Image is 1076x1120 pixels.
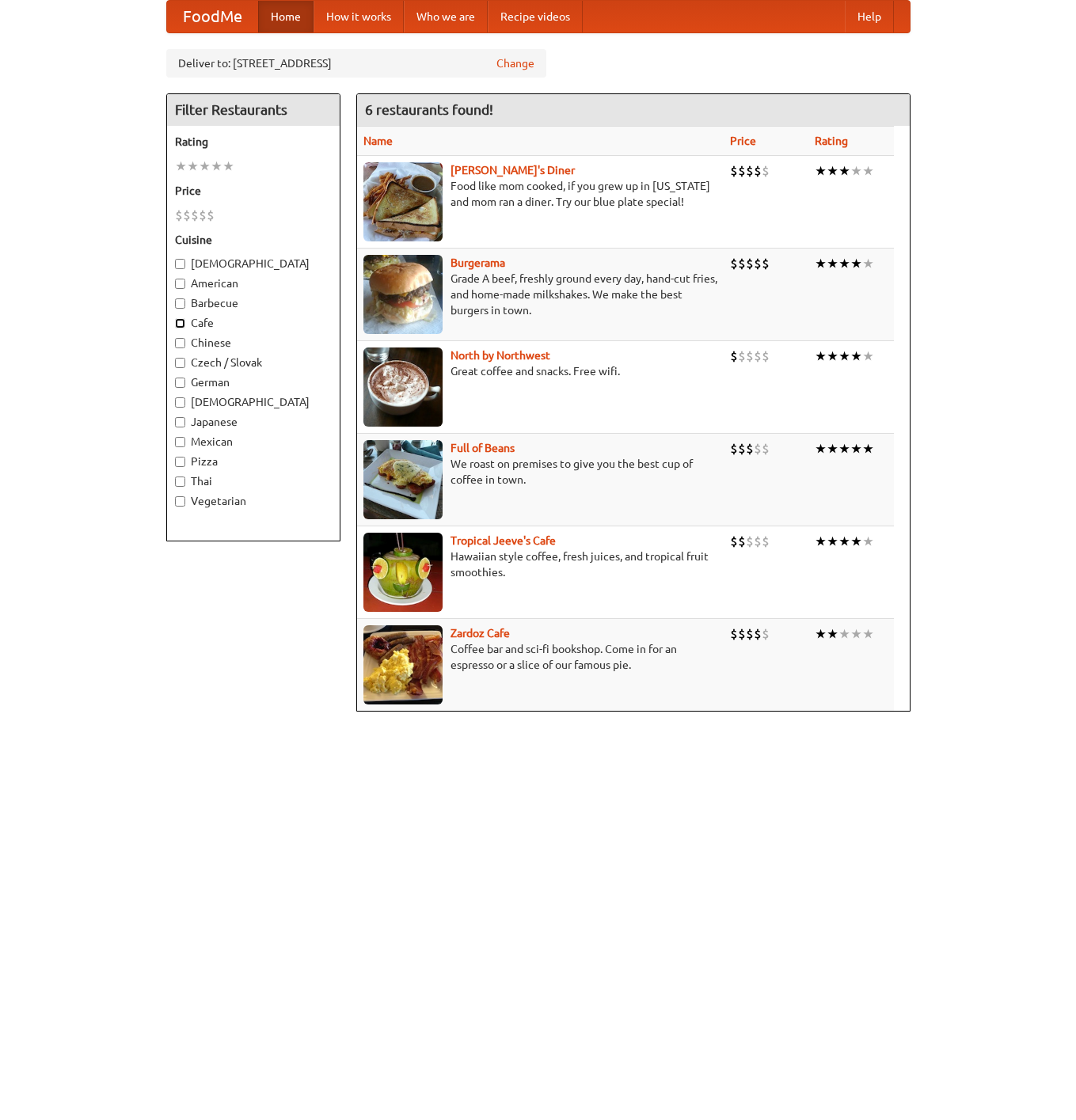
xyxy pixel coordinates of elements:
[754,347,762,365] li: $
[738,625,746,643] li: $
[404,1,488,32] a: Who we are
[175,378,185,388] input: German
[850,533,862,550] li: ★
[746,255,754,272] li: $
[363,641,717,673] p: Coffee bar and sci-fi bookshop. Come in for an espresso or a slice of our famous pie.
[363,625,443,704] img: zardoz.jpg
[746,440,754,457] li: $
[815,533,827,550] li: ★
[187,158,199,175] li: ★
[815,440,827,457] li: ★
[175,374,332,390] label: German
[175,183,332,199] h5: Price
[175,275,332,291] label: American
[166,49,546,78] div: Deliver to: [STREET_ADDRESS]
[451,256,505,269] a: Burgerama
[363,363,717,379] p: Great coffee and snacks. Free wifi.
[762,625,770,643] li: $
[175,437,185,447] input: Mexican
[754,255,762,272] li: $
[762,347,770,365] li: $
[827,162,838,180] li: ★
[850,440,862,457] li: ★
[451,349,550,362] a: North by Northwest
[363,255,443,334] img: burgerama.jpg
[451,627,510,640] a: Zardoz Cafe
[738,162,746,180] li: $
[496,55,534,71] a: Change
[838,255,850,272] li: ★
[175,414,332,430] label: Japanese
[175,457,185,467] input: Pizza
[175,158,187,175] li: ★
[314,1,404,32] a: How it works
[850,347,862,365] li: ★
[738,255,746,272] li: $
[175,207,183,224] li: $
[730,162,738,180] li: $
[815,255,827,272] li: ★
[211,158,222,175] li: ★
[167,1,258,32] a: FoodMe
[754,440,762,457] li: $
[363,135,393,147] a: Name
[363,347,443,427] img: north.jpg
[488,1,583,32] a: Recipe videos
[815,162,827,180] li: ★
[827,440,838,457] li: ★
[754,625,762,643] li: $
[738,347,746,365] li: $
[175,295,332,311] label: Barbecue
[167,94,340,126] h4: Filter Restaurants
[838,625,850,643] li: ★
[827,533,838,550] li: ★
[175,397,185,408] input: [DEMOGRAPHIC_DATA]
[175,298,185,309] input: Barbecue
[850,162,862,180] li: ★
[363,178,717,210] p: Food like mom cooked, if you grew up in [US_STATE] and mom ran a diner. Try our blue plate special!
[730,255,738,272] li: $
[838,440,850,457] li: ★
[754,162,762,180] li: $
[363,456,717,488] p: We roast on premises to give you the best cup of coffee in town.
[815,625,827,643] li: ★
[363,162,443,241] img: sallys.jpg
[746,347,754,365] li: $
[175,476,185,487] input: Thai
[862,162,874,180] li: ★
[738,533,746,550] li: $
[827,625,838,643] li: ★
[815,135,848,147] a: Rating
[363,440,443,519] img: beans.jpg
[191,207,199,224] li: $
[730,440,738,457] li: $
[815,347,827,365] li: ★
[451,164,575,177] b: [PERSON_NAME]'s Diner
[862,533,874,550] li: ★
[258,1,314,32] a: Home
[746,162,754,180] li: $
[365,102,493,117] ng-pluralize: 6 restaurants found!
[199,207,207,224] li: $
[175,134,332,150] h5: Rating
[762,533,770,550] li: $
[175,259,185,269] input: [DEMOGRAPHIC_DATA]
[222,158,234,175] li: ★
[838,162,850,180] li: ★
[862,347,874,365] li: ★
[730,533,738,550] li: $
[175,496,185,507] input: Vegetarian
[862,255,874,272] li: ★
[451,442,515,454] a: Full of Beans
[175,434,332,450] label: Mexican
[850,625,862,643] li: ★
[363,271,717,318] p: Grade A beef, freshly ground every day, hand-cut fries, and home-made milkshakes. We make the bes...
[175,232,332,248] h5: Cuisine
[762,255,770,272] li: $
[730,625,738,643] li: $
[175,256,332,271] label: [DEMOGRAPHIC_DATA]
